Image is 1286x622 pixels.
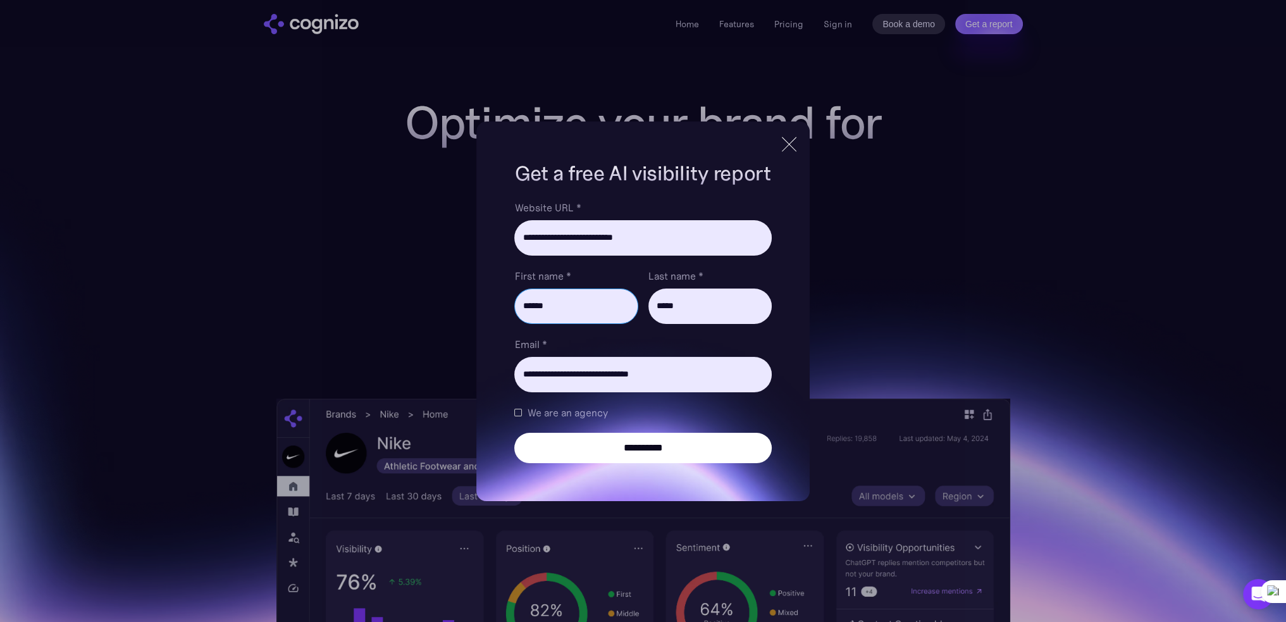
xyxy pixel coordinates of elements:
[514,200,771,463] form: Brand Report Form
[514,200,771,215] label: Website URL *
[1243,579,1273,609] div: Open Intercom Messenger
[514,337,771,352] label: Email *
[527,405,607,420] span: We are an agency
[514,159,771,187] h1: Get a free AI visibility report
[648,268,772,283] label: Last name *
[514,268,638,283] label: First name *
